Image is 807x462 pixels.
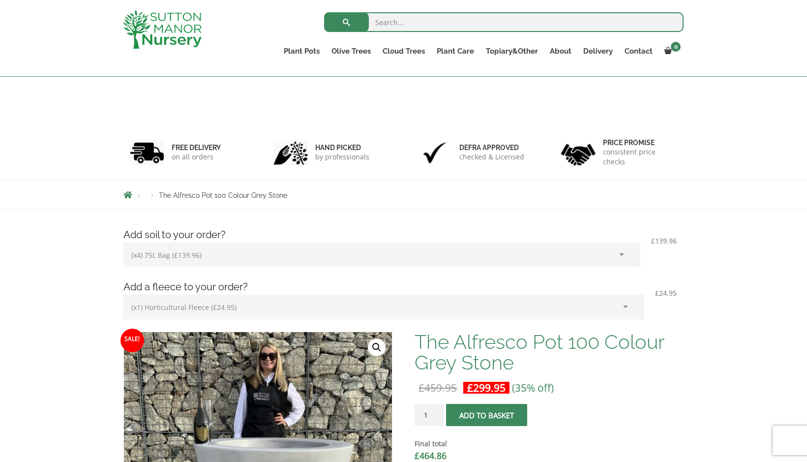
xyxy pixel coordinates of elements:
[658,44,684,58] a: 0
[619,44,658,58] a: Contact
[651,286,681,300] span: £24.95
[467,381,473,395] span: £
[120,329,144,352] span: Sale!
[459,143,524,152] h6: Defra approved
[671,42,681,52] span: 0
[324,12,684,32] input: Search...
[172,143,221,152] h6: FREE DELIVERY
[415,404,444,426] input: Product quantity
[273,140,308,165] img: 2.jpg
[159,191,287,199] span: The Alfresco Pot 100 Colour Grey Stone
[415,438,684,450] dt: Final total
[123,191,684,199] nav: Breadcrumbs
[415,450,447,462] bdi: 464.86
[603,138,678,147] h6: Price promise
[123,10,202,49] img: logo
[577,44,619,58] a: Delivery
[647,234,681,247] span: £139.96
[415,450,419,462] span: £
[116,227,691,243] h4: Add soil to your order?
[603,147,678,167] p: consistent price checks
[544,44,577,58] a: About
[467,381,506,395] bdi: 299.95
[418,381,424,395] span: £
[315,152,369,162] p: by professionals
[315,143,369,152] h6: hand picked
[415,332,684,373] h1: The Alfresco Pot 100 Colour Grey Stone
[459,152,524,162] p: checked & Licensed
[377,44,431,58] a: Cloud Trees
[278,44,326,58] a: Plant Pots
[431,44,480,58] a: Plant Care
[512,381,554,395] span: (35% off)
[368,339,386,356] a: View full-screen image gallery
[418,140,452,165] img: 3.jpg
[116,279,691,295] h4: Add a fleece to your order?
[561,138,596,168] img: 4.jpg
[446,404,527,426] button: Add to basket
[418,381,457,395] bdi: 459.95
[172,152,221,162] p: on all orders
[326,44,377,58] a: Olive Trees
[480,44,544,58] a: Topiary&Other
[130,140,164,165] img: 1.jpg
